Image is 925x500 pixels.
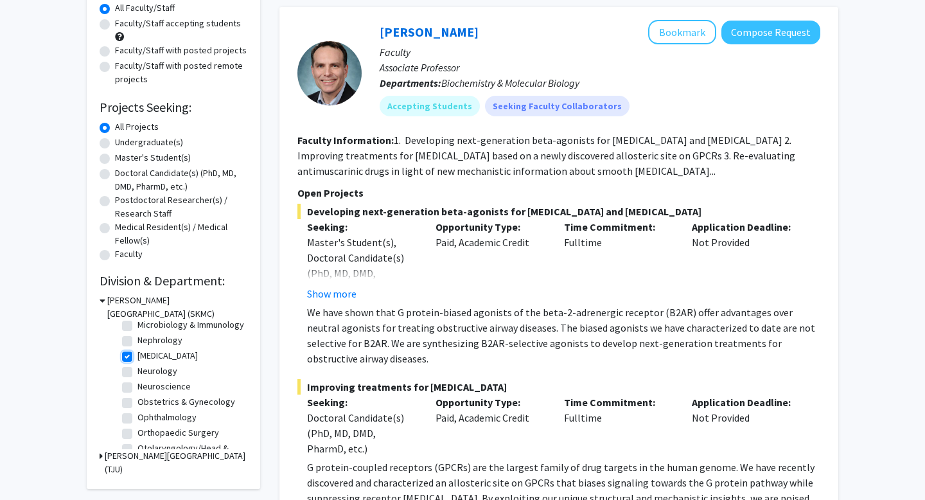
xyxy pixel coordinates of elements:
[137,442,244,469] label: Otolaryngology/Head & Neck Surgery
[100,100,247,115] h2: Projects Seeking:
[297,134,394,147] b: Faculty Information:
[115,136,183,149] label: Undergraduate(s)
[297,134,795,177] fg-read-more: 1. Developing next-generation beta-agonists for [MEDICAL_DATA] and [MEDICAL_DATA] 2. Improving tr...
[485,96,630,116] mat-chip: Seeking Faculty Collaborators
[436,395,545,410] p: Opportunity Type:
[115,17,241,30] label: Faculty/Staff accepting students
[307,286,357,301] button: Show more
[426,395,554,456] div: Paid, Academic Credit
[380,76,441,89] b: Departments:
[441,76,579,89] span: Biochemistry & Molecular Biology
[115,166,247,193] label: Doctoral Candidate(s) (PhD, MD, DMD, PharmD, etc.)
[682,395,811,456] div: Not Provided
[307,305,820,366] p: We have shown that G protein-biased agonists of the beta-2-adrenergic receptor (B2AR) offer advan...
[115,1,175,15] label: All Faculty/Staff
[380,60,820,75] p: Associate Professor
[554,395,683,456] div: Fulltime
[115,59,247,86] label: Faculty/Staff with posted remote projects
[297,204,820,219] span: Developing next-generation beta-agonists for [MEDICAL_DATA] and [MEDICAL_DATA]
[115,247,143,261] label: Faculty
[297,185,820,201] p: Open Projects
[137,426,219,440] label: Orthopaedic Surgery
[115,151,191,165] label: Master's Student(s)
[564,395,673,410] p: Time Commitment:
[297,379,820,395] span: Improving treatments for [MEDICAL_DATA]
[380,44,820,60] p: Faculty
[137,364,177,378] label: Neurology
[380,96,480,116] mat-chip: Accepting Students
[100,273,247,289] h2: Division & Department:
[10,442,55,490] iframe: Chat
[137,349,198,362] label: [MEDICAL_DATA]
[307,235,416,296] div: Master's Student(s), Doctoral Candidate(s) (PhD, MD, DMD, PharmD, etc.)
[682,219,811,301] div: Not Provided
[115,44,247,57] label: Faculty/Staff with posted projects
[137,334,182,347] label: Nephrology
[692,219,801,235] p: Application Deadline:
[137,411,197,424] label: Ophthalmology
[564,219,673,235] p: Time Commitment:
[554,219,683,301] div: Fulltime
[137,395,235,409] label: Obstetrics & Gynecology
[380,24,479,40] a: [PERSON_NAME]
[137,318,244,332] label: Microbiology & Immunology
[307,395,416,410] p: Seeking:
[115,120,159,134] label: All Projects
[115,220,247,247] label: Medical Resident(s) / Medical Fellow(s)
[137,380,191,393] label: Neuroscience
[648,20,716,44] button: Add Charles Scott to Bookmarks
[721,21,820,44] button: Compose Request to Charles Scott
[307,219,416,235] p: Seeking:
[115,193,247,220] label: Postdoctoral Researcher(s) / Research Staff
[426,219,554,301] div: Paid, Academic Credit
[436,219,545,235] p: Opportunity Type:
[105,449,247,476] h3: [PERSON_NAME][GEOGRAPHIC_DATA] (TJU)
[692,395,801,410] p: Application Deadline:
[107,294,247,321] h3: [PERSON_NAME][GEOGRAPHIC_DATA] (SKMC)
[307,410,416,456] div: Doctoral Candidate(s) (PhD, MD, DMD, PharmD, etc.)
